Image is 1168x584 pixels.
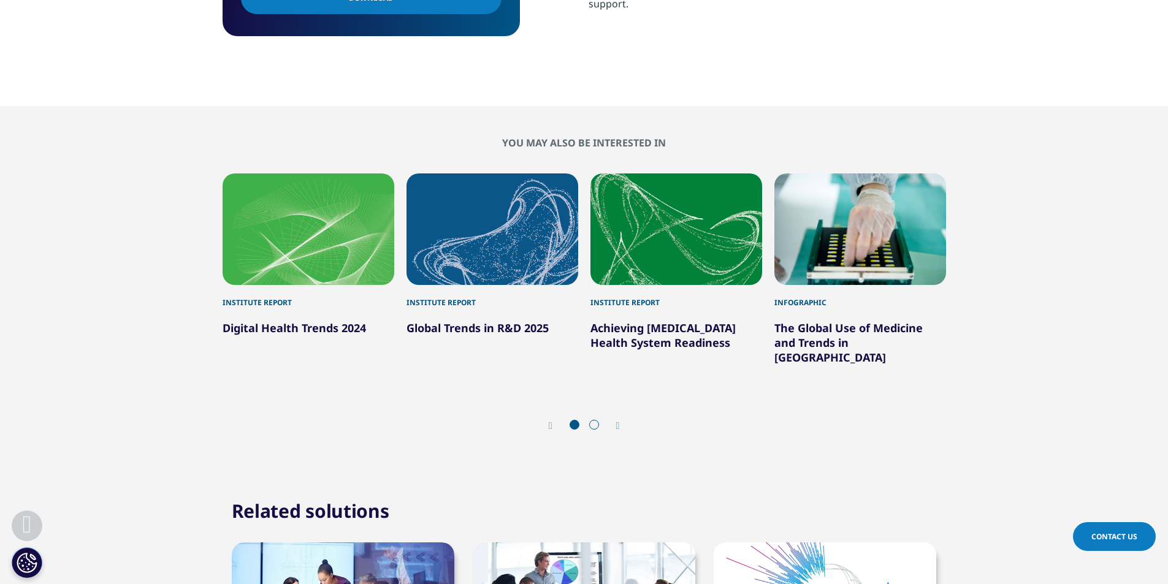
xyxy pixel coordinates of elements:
a: Global Trends in R&D 2025 [407,320,549,335]
span: Contact Us [1091,531,1137,542]
a: Digital Health Trends 2024 [223,320,366,335]
a: Contact Us [1073,522,1156,551]
div: 1 / 6 [223,173,394,365]
div: 4 / 6 [774,173,946,365]
h2: Related solutions [232,499,389,523]
a: The Global Use of Medicine and Trends in [GEOGRAPHIC_DATA] [774,320,923,365]
div: Infographic [774,285,946,308]
div: Institute Report [590,285,762,308]
div: 2 / 6 [407,173,578,365]
div: Previous slide [549,420,565,431]
h2: You may also be interested in [223,137,946,149]
div: Institute Report [407,285,578,308]
div: Institute Report [223,285,394,308]
a: Achieving [MEDICAL_DATA] Health System Readiness [590,320,736,350]
div: Next slide [604,420,620,431]
button: Configuración de cookies [12,547,42,578]
div: 3 / 6 [590,173,762,365]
